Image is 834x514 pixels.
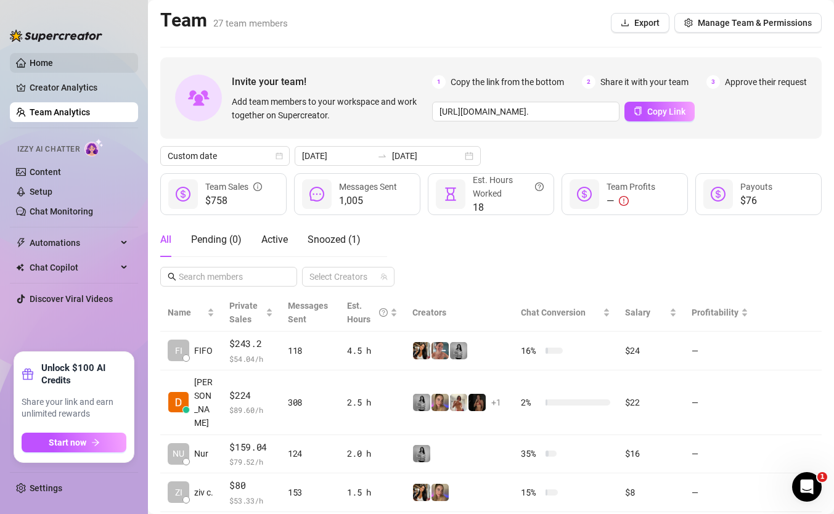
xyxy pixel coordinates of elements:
[194,486,213,499] span: ziv c.
[582,75,595,89] span: 2
[347,344,398,357] div: 4.5 h
[684,18,693,27] span: setting
[625,308,650,317] span: Salary
[16,238,26,248] span: thunderbolt
[30,483,62,493] a: Settings
[521,396,541,409] span: 2 %
[473,200,544,215] span: 18
[740,182,772,192] span: Payouts
[339,182,397,192] span: Messages Sent
[229,388,273,403] span: $224
[22,433,126,452] button: Start nowarrow-right
[674,13,822,33] button: Manage Team & Permissions
[347,396,398,409] div: 2.5 h
[30,167,61,177] a: Content
[17,144,80,155] span: Izzy AI Chatter
[179,270,280,284] input: Search members
[191,232,242,247] div: Pending ( 0 )
[817,472,827,482] span: 1
[711,187,726,202] span: dollar-circle
[684,473,756,512] td: —
[30,78,128,97] a: Creator Analytics
[160,232,171,247] div: All
[288,301,328,324] span: Messages Sent
[194,375,215,430] span: [PERSON_NAME]
[229,353,273,365] span: $ 54.04 /h
[229,478,273,493] span: $80
[431,484,449,501] img: Cherry
[431,394,449,411] img: Cherry
[706,75,720,89] span: 3
[302,149,372,163] input: Start date
[684,435,756,474] td: —
[624,102,695,121] button: Copy Link
[288,447,332,460] div: 124
[229,455,273,468] span: $ 79.52 /h
[792,472,822,502] iframe: Intercom live chat
[288,486,332,499] div: 153
[168,147,282,165] span: Custom date
[229,337,273,351] span: $243.2
[473,173,544,200] div: Est. Hours Worked
[205,194,262,208] span: $758
[347,447,398,460] div: 2.0 h
[443,187,458,202] span: hourglass
[10,30,102,42] img: logo-BBDzfeDw.svg
[725,75,807,89] span: Approve their request
[213,18,288,29] span: 27 team members
[634,107,642,115] span: copy
[288,396,332,409] div: 308
[347,486,398,499] div: 1.5 h
[432,75,446,89] span: 1
[405,294,513,332] th: Creators
[173,447,184,460] span: NU
[521,308,586,317] span: Chat Conversion
[229,440,273,455] span: $159.04
[30,258,117,277] span: Chat Copilot
[413,394,430,411] img: A
[451,75,564,89] span: Copy the link from the bottom
[49,438,86,447] span: Start now
[468,394,486,411] img: the_bohema
[232,95,427,122] span: Add team members to your workspace and work together on Supercreator.
[491,396,501,409] span: + 1
[521,344,541,357] span: 16 %
[450,342,467,359] img: A
[30,107,90,117] a: Team Analytics
[607,182,655,192] span: Team Profits
[229,301,258,324] span: Private Sales
[684,370,756,435] td: —
[611,13,669,33] button: Export
[168,306,205,319] span: Name
[535,173,544,200] span: question-circle
[232,74,432,89] span: Invite your team!
[229,404,273,416] span: $ 89.60 /h
[160,294,222,332] th: Name
[698,18,812,28] span: Manage Team & Permissions
[431,342,449,359] img: Yarden
[22,396,126,420] span: Share your link and earn unlimited rewards
[288,344,332,357] div: 118
[205,180,262,194] div: Team Sales
[194,344,213,357] span: FIFO
[684,332,756,370] td: —
[30,233,117,253] span: Automations
[577,187,592,202] span: dollar-circle
[308,234,361,245] span: Snoozed ( 1 )
[229,494,273,507] span: $ 53.33 /h
[625,344,676,357] div: $24
[521,486,541,499] span: 15 %
[22,368,34,380] span: gift
[84,139,104,157] img: AI Chatter
[309,187,324,202] span: message
[91,438,100,447] span: arrow-right
[160,9,288,32] h2: Team
[607,194,655,208] div: —
[600,75,689,89] span: Share it with your team
[413,342,430,359] img: AdelDahan
[30,58,53,68] a: Home
[377,151,387,161] span: to
[625,447,676,460] div: $16
[175,344,182,357] span: FI
[339,194,397,208] span: 1,005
